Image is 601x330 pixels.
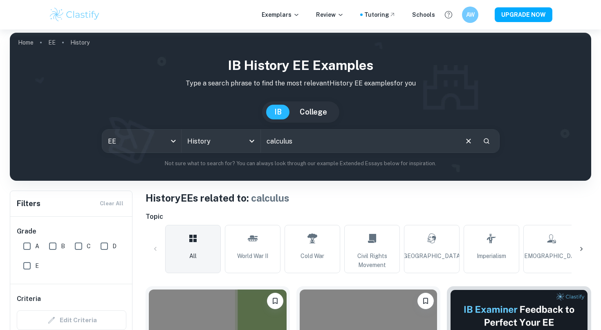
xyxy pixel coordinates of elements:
h6: AW [466,10,475,19]
span: [DEMOGRAPHIC_DATA] [518,251,584,260]
button: Open [246,135,258,147]
span: World War II [237,251,268,260]
img: Clastify logo [49,7,101,23]
a: Schools [412,10,435,19]
p: Not sure what to search for? You can always look through our example Extended Essays below for in... [16,159,585,168]
button: Bookmark [417,293,434,309]
h6: Grade [17,227,126,236]
p: History [70,38,90,47]
span: All [189,251,197,260]
span: [GEOGRAPHIC_DATA] [401,251,462,260]
a: EE [48,37,56,48]
h6: Filters [17,198,40,209]
h6: Criteria [17,294,41,304]
a: Tutoring [364,10,396,19]
h1: History EEs related to: [146,191,591,205]
span: B [61,242,65,251]
button: Bookmark [267,293,283,309]
div: Criteria filters are unavailable when searching by topic [17,310,126,330]
input: E.g. Nazi Germany, atomic bomb, USA politics... [261,130,457,153]
p: Review [316,10,344,19]
h1: IB History EE examples [16,56,585,75]
span: Cold War [300,251,324,260]
button: College [292,105,335,119]
span: E [35,261,39,270]
img: profile cover [10,33,591,181]
span: Civil Rights Movement [348,251,396,269]
span: C [87,242,91,251]
h6: Topic [146,212,591,222]
p: Type a search phrase to find the most relevant History EE examples for you [16,79,585,88]
div: EE [102,130,181,153]
button: Help and Feedback [442,8,455,22]
span: calculus [251,192,289,204]
button: Search [480,134,493,148]
button: IB [266,105,290,119]
button: AW [462,7,478,23]
p: Exemplars [262,10,300,19]
span: Imperialism [477,251,506,260]
span: D [112,242,117,251]
span: A [35,242,39,251]
button: Clear [461,133,476,149]
a: Home [18,37,34,48]
button: UPGRADE NOW [495,7,552,22]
